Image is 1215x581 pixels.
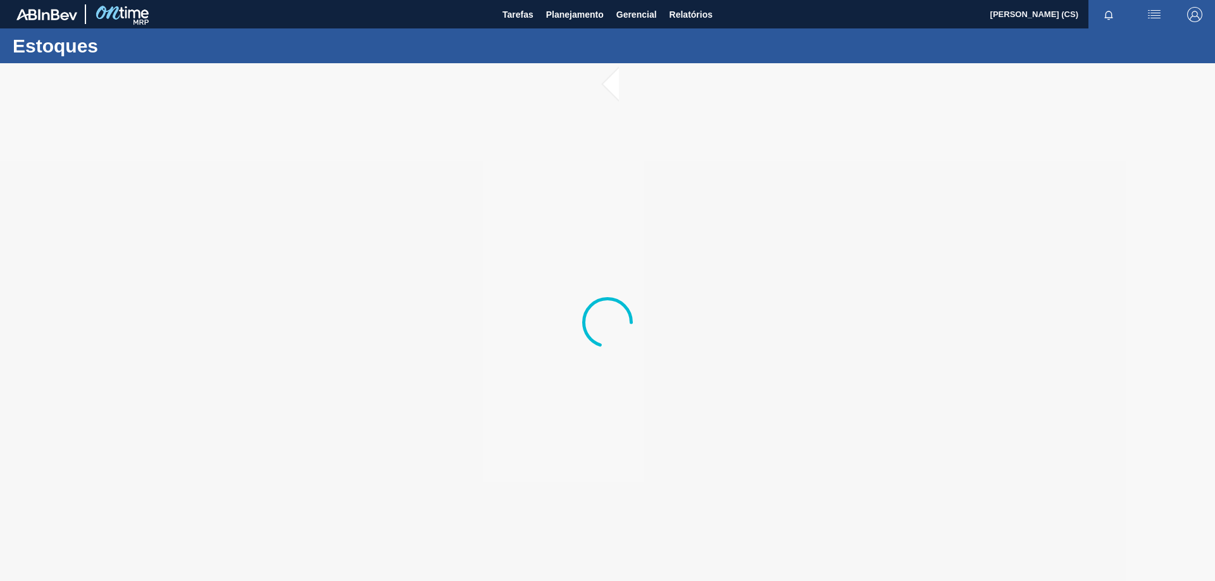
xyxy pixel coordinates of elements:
[616,7,657,22] span: Gerencial
[546,7,604,22] span: Planejamento
[1147,7,1162,22] img: userActions
[1088,6,1129,23] button: Notificações
[16,9,77,20] img: TNhmsLtSVTkK8tSr43FrP2fwEKptu5GPRR3wAAAABJRU5ErkJggg==
[1187,7,1202,22] img: Logout
[670,7,713,22] span: Relatórios
[13,39,237,53] h1: Estoques
[502,7,533,22] span: Tarefas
